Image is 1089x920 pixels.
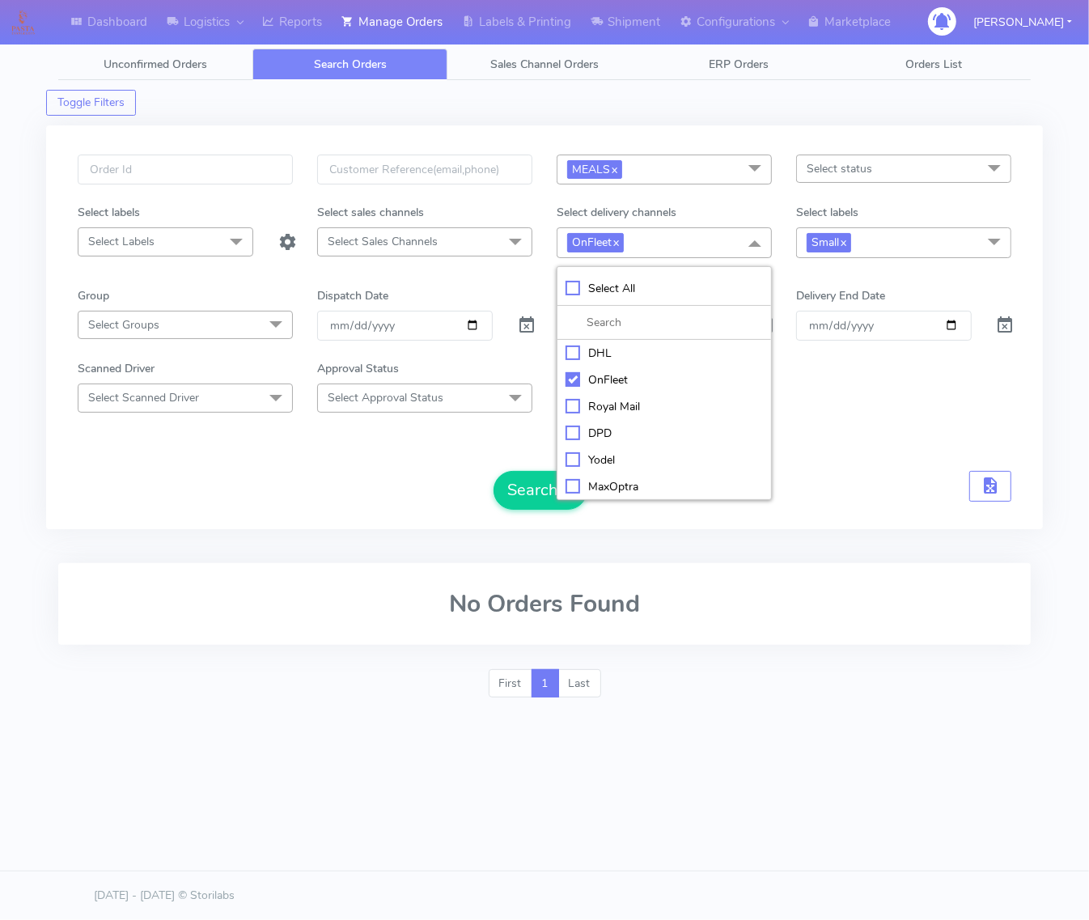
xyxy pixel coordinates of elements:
[490,57,599,72] span: Sales Channel Orders
[317,155,532,184] input: Customer Reference(email,phone)
[328,390,443,405] span: Select Approval Status
[566,425,763,442] div: DPD
[807,233,851,252] span: Small
[317,287,388,304] label: Dispatch Date
[807,161,872,176] span: Select status
[961,6,1084,39] button: [PERSON_NAME]
[566,314,763,331] input: multiselect-search
[566,371,763,388] div: OnFleet
[709,57,769,72] span: ERP Orders
[610,160,617,177] a: x
[46,90,136,116] button: Toggle Filters
[317,204,424,221] label: Select sales channels
[88,317,159,333] span: Select Groups
[532,669,559,698] a: 1
[839,233,846,250] a: x
[494,471,587,510] button: Search
[78,204,140,221] label: Select labels
[317,360,399,377] label: Approval Status
[566,478,763,495] div: MaxOptra
[905,57,962,72] span: Orders List
[88,390,199,405] span: Select Scanned Driver
[314,57,387,72] span: Search Orders
[58,49,1031,80] ul: Tabs
[557,204,676,221] label: Select delivery channels
[566,398,763,415] div: Royal Mail
[104,57,207,72] span: Unconfirmed Orders
[796,204,858,221] label: Select labels
[567,233,624,252] span: OnFleet
[567,160,622,179] span: MEALS
[612,233,619,250] a: x
[78,591,1011,617] h2: No Orders Found
[328,234,438,249] span: Select Sales Channels
[566,345,763,362] div: DHL
[796,287,885,304] label: Delivery End Date
[566,452,763,468] div: Yodel
[78,287,109,304] label: Group
[88,234,155,249] span: Select Labels
[78,360,155,377] label: Scanned Driver
[78,155,293,184] input: Order Id
[566,280,763,297] div: Select All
